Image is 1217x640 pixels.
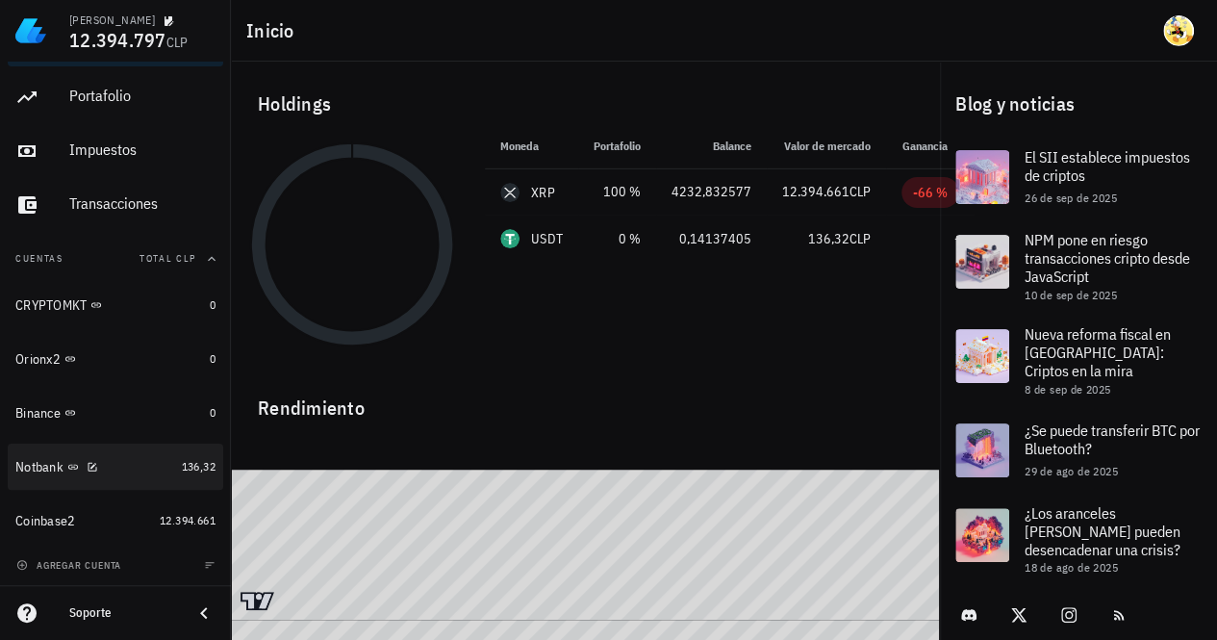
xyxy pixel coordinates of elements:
div: XRP-icon [500,183,520,202]
th: Moneda [485,123,578,169]
a: Binance 0 [8,390,223,436]
span: CLP [849,230,871,247]
div: 4232,832577 [672,182,751,202]
span: 12.394.797 [69,27,166,53]
span: 26 de sep de 2025 [1025,191,1117,205]
span: CLP [166,34,189,51]
span: Ganancia [902,139,959,153]
div: Impuestos [69,141,216,159]
a: Impuestos [8,128,223,174]
button: CuentasTotal CLP [8,236,223,282]
th: Portafolio [578,123,656,169]
a: Orionx2 0 [8,336,223,382]
span: 0 [210,297,216,312]
span: ¿Se puede transferir BTC por Bluetooth? [1025,421,1200,458]
div: 0,14137405 [672,229,751,249]
div: Blog y noticias [940,73,1217,135]
a: Portafolio [8,74,223,120]
div: USDT-icon [500,229,520,248]
div: Notbank [15,459,63,475]
span: 136,32 [182,459,216,474]
h1: Inicio [246,15,302,46]
div: Soporte [69,605,177,621]
a: Coinbase2 12.394.661 [8,498,223,544]
a: El SII establece impuestos de criptos 26 de sep de 2025 [940,135,1217,219]
span: 8 de sep de 2025 [1025,382,1110,397]
span: 12.394.661 [782,183,849,200]
th: Balance [656,123,767,169]
span: 29 de ago de 2025 [1025,464,1118,478]
div: Binance [15,405,61,422]
div: USDT [531,229,563,248]
a: CRYPTOMKT 0 [8,282,223,328]
a: Transacciones [8,182,223,228]
button: agregar cuenta [12,555,130,575]
div: Rendimiento [242,377,928,423]
th: Valor de mercado [767,123,886,169]
span: El SII establece impuestos de criptos [1025,147,1190,185]
a: ¿Se puede transferir BTC por Bluetooth? 29 de ago de 2025 [940,408,1217,493]
div: [PERSON_NAME] [69,13,155,28]
a: NPM pone en riesgo transacciones cripto desde JavaScript 10 de sep de 2025 [940,219,1217,314]
div: avatar [1163,15,1194,46]
div: 100 % [594,182,641,202]
span: 136,32 [808,230,849,247]
div: 0 % [594,229,641,249]
span: CLP [849,183,871,200]
a: Notbank 136,32 [8,444,223,490]
span: agregar cuenta [20,559,121,572]
span: 18 de ago de 2025 [1025,560,1118,575]
span: 10 de sep de 2025 [1025,288,1117,302]
span: 12.394.661 [160,513,216,527]
span: ¿Los aranceles [PERSON_NAME] pueden desencadenar una crisis? [1025,503,1180,559]
span: Nueva reforma fiscal en [GEOGRAPHIC_DATA]: Criptos en la mira [1025,324,1171,380]
a: Charting by TradingView [241,592,274,610]
div: Holdings [242,73,928,135]
div: CRYPTOMKT [15,297,87,314]
img: LedgiFi [15,15,46,46]
div: XRP [531,183,555,202]
div: Orionx2 [15,351,61,368]
span: 0 [210,351,216,366]
span: NPM pone en riesgo transacciones cripto desde JavaScript [1025,230,1190,286]
a: ¿Los aranceles [PERSON_NAME] pueden desencadenar una crisis? 18 de ago de 2025 [940,493,1217,587]
span: Total CLP [139,252,196,265]
div: Coinbase2 [15,513,75,529]
span: 0 [210,405,216,420]
a: Nueva reforma fiscal en [GEOGRAPHIC_DATA]: Criptos en la mira 8 de sep de 2025 [940,314,1217,408]
div: -66 % [913,183,948,202]
div: Portafolio [69,87,216,105]
div: Transacciones [69,194,216,213]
